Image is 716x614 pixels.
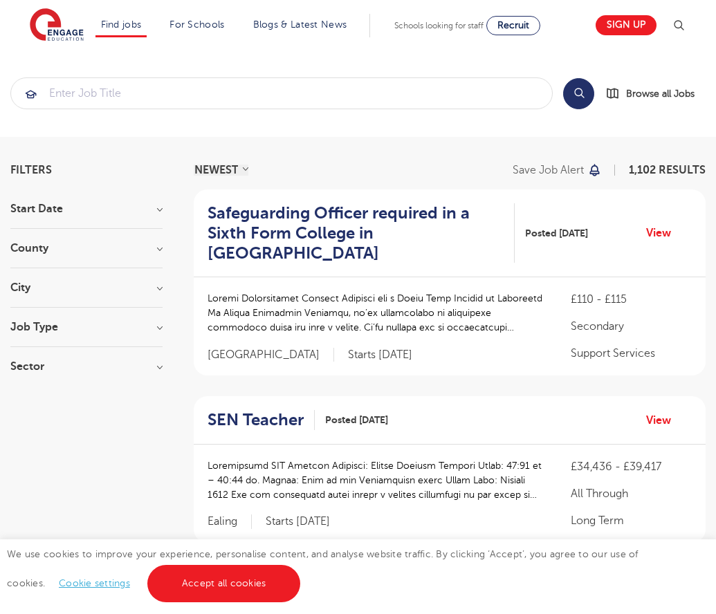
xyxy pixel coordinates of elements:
[10,322,163,333] h3: Job Type
[10,77,553,109] div: Submit
[147,565,301,602] a: Accept all cookies
[571,318,692,335] p: Secondary
[10,203,163,214] h3: Start Date
[208,203,504,263] h2: Safeguarding Officer required in a Sixth Form College in [GEOGRAPHIC_DATA]
[208,348,334,362] span: [GEOGRAPHIC_DATA]
[208,458,543,502] p: Loremipsumd SIT Ametcon Adipisci: Elitse Doeiusm Tempori Utlab: 47:91 et – 40:44 do. Magnaa: Enim...
[30,8,84,43] img: Engage Education
[596,15,657,35] a: Sign up
[525,226,588,241] span: Posted [DATE]
[7,549,639,588] span: We use cookies to improve your experience, personalise content, and analyse website traffic. By c...
[563,78,594,109] button: Search
[571,512,692,529] p: Long Term
[325,413,388,427] span: Posted [DATE]
[10,282,163,293] h3: City
[348,348,412,362] p: Starts [DATE]
[208,410,304,430] h2: SEN Teacher
[10,165,52,176] span: Filters
[571,291,692,308] p: £110 - £115
[10,361,163,372] h3: Sector
[266,514,330,529] p: Starts [DATE]
[394,21,484,30] span: Schools looking for staff
[101,19,142,30] a: Find jobs
[571,345,692,362] p: Support Services
[208,291,543,335] p: Loremi Dolorsitamet Consect Adipisci eli s Doeiu Temp Incidid ut Laboreetd Ma Aliqua Enimadmin Ve...
[513,165,602,176] button: Save job alert
[208,514,252,529] span: Ealing
[629,164,706,176] span: 1,102 RESULTS
[605,86,706,102] a: Browse all Jobs
[208,410,315,430] a: SEN Teacher
[646,224,681,242] a: View
[497,20,529,30] span: Recruit
[571,485,692,502] p: All Through
[571,458,692,475] p: £34,436 - £39,417
[253,19,347,30] a: Blogs & Latest News
[11,78,552,109] input: Submit
[626,86,695,102] span: Browse all Jobs
[169,19,224,30] a: For Schools
[59,578,130,588] a: Cookie settings
[646,411,681,429] a: View
[513,165,584,176] p: Save job alert
[486,16,540,35] a: Recruit
[10,243,163,254] h3: County
[208,203,515,263] a: Safeguarding Officer required in a Sixth Form College in [GEOGRAPHIC_DATA]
